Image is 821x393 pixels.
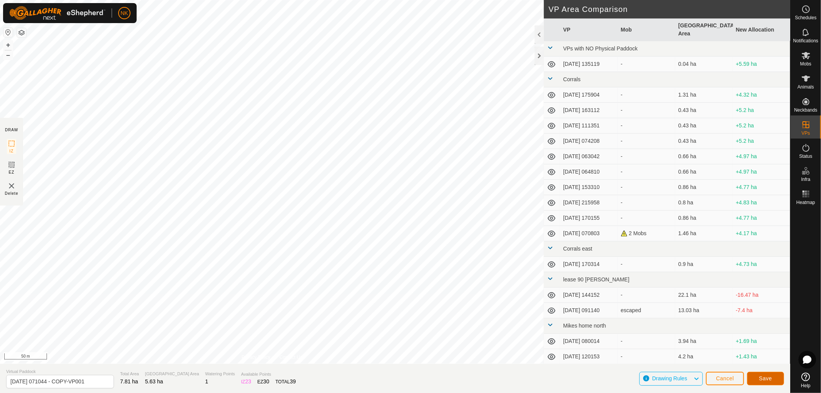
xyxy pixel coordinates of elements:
div: - [621,168,672,176]
span: Heatmap [796,200,815,205]
td: +4.83 ha [733,195,790,211]
button: Reset Map [3,28,13,37]
a: Privacy Policy [242,354,271,361]
button: Cancel [706,372,744,385]
td: [DATE] 120153 [560,349,617,365]
div: - [621,137,672,145]
div: - [621,260,672,268]
td: +5.2 ha [733,134,790,149]
button: Save [747,372,784,385]
td: [DATE] 175904 [560,87,617,103]
td: [DATE] 080014 [560,334,617,349]
button: + [3,40,13,50]
img: VP [7,181,16,191]
a: Contact Us [279,354,302,361]
span: 7.81 ha [120,378,138,385]
div: - [621,60,672,68]
span: Virtual Paddock [6,368,114,375]
div: - [621,152,672,161]
td: 0.43 ha [675,118,732,134]
span: 39 [290,378,296,385]
td: [DATE] 135119 [560,57,617,72]
td: 4.2 ha [675,349,732,365]
span: Mobs [800,62,811,66]
span: 1 [205,378,208,385]
td: [DATE] 170314 [560,257,617,272]
span: Delete [5,191,18,196]
td: [DATE] 144152 [560,288,617,303]
div: - [621,106,672,114]
td: +1.69 ha [733,334,790,349]
div: - [621,91,672,99]
td: +5.59 ha [733,57,790,72]
span: Help [801,383,811,388]
td: [DATE] 064810 [560,164,617,180]
td: 0.66 ha [675,164,732,180]
td: [DATE] 111351 [560,118,617,134]
td: [DATE] 091140 [560,303,617,318]
div: - [621,183,672,191]
span: Mikes home north [563,323,606,329]
span: Corrals [563,76,580,82]
span: Total Area [120,371,139,377]
span: EZ [9,169,15,175]
td: 0.43 ha [675,103,732,118]
h2: VP Area Comparison [548,5,790,14]
td: [DATE] 153310 [560,180,617,195]
td: 0.43 ha [675,134,732,149]
th: [GEOGRAPHIC_DATA] Area [675,18,732,41]
span: 30 [263,378,269,385]
span: 5.63 ha [145,378,163,385]
span: IZ [10,148,14,154]
td: 0.86 ha [675,180,732,195]
span: Cancel [716,375,734,381]
td: [DATE] 215958 [560,195,617,211]
span: Animals [798,85,814,89]
button: Map Layers [17,28,26,37]
td: [DATE] 163112 [560,103,617,118]
td: [DATE] 063042 [560,149,617,164]
div: 2 Mobs [621,229,672,237]
td: [DATE] 070803 [560,226,617,241]
div: - [621,291,672,299]
td: 0.86 ha [675,211,732,226]
span: Neckbands [794,108,817,112]
div: TOTAL [276,378,296,386]
span: VPs [801,131,810,135]
button: – [3,50,13,60]
img: Gallagher Logo [9,6,105,20]
td: 0.9 ha [675,257,732,272]
span: [GEOGRAPHIC_DATA] Area [145,371,199,377]
th: VP [560,18,617,41]
td: +5.2 ha [733,103,790,118]
td: 0.8 ha [675,195,732,211]
div: EZ [258,378,269,386]
td: 22.1 ha [675,288,732,303]
span: Notifications [793,38,818,43]
td: +4.97 ha [733,149,790,164]
td: 1.46 ha [675,226,732,241]
span: VPs with NO Physical Paddock [563,45,638,52]
span: Save [759,375,772,381]
td: -7.4 ha [733,303,790,318]
span: Drawing Rules [652,375,687,381]
span: NK [120,9,128,17]
div: DRAW [5,127,18,133]
div: - [621,353,672,361]
td: +4.77 ha [733,211,790,226]
td: 3.94 ha [675,334,732,349]
span: Infra [801,177,810,182]
td: 13.03 ha [675,303,732,318]
td: 0.04 ha [675,57,732,72]
span: Available Points [241,371,296,378]
td: +4.97 ha [733,164,790,180]
div: - [621,122,672,130]
td: -16.47 ha [733,288,790,303]
td: +1.43 ha [733,349,790,365]
td: +5.2 ha [733,118,790,134]
td: 0.66 ha [675,149,732,164]
span: Corrals east [563,246,592,252]
div: - [621,214,672,222]
span: Status [799,154,812,159]
span: Watering Points [205,371,235,377]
